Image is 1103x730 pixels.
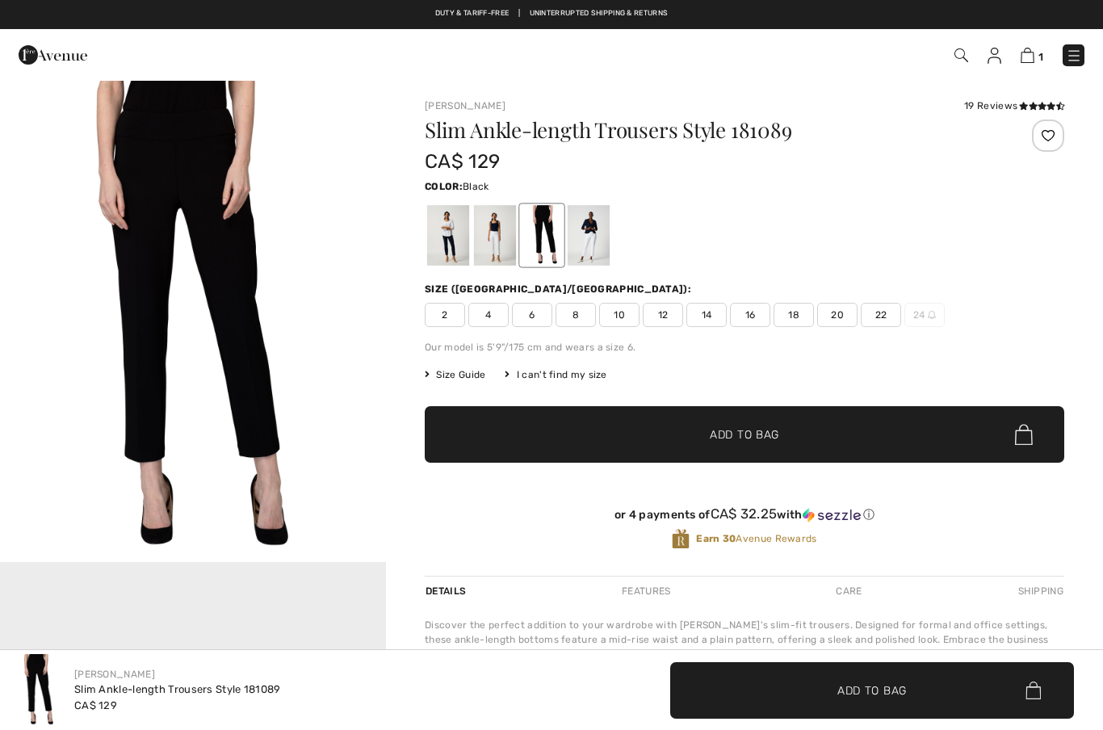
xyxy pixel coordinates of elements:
div: I can't find my size [505,367,606,382]
button: Add to Bag [425,406,1064,463]
img: ring-m.svg [928,311,936,319]
img: Bag.svg [1015,424,1033,445]
img: Search [954,48,968,62]
span: 4 [468,303,509,327]
span: Size Guide [425,367,485,382]
div: 19 Reviews [964,99,1064,113]
div: Black [521,205,563,266]
span: Avenue Rewards [696,531,816,546]
span: 14 [686,303,727,327]
span: 8 [556,303,596,327]
span: Add to Bag [710,426,779,443]
div: Slim Ankle-length Trousers Style 181089 [74,682,281,698]
button: Add to Bag [670,662,1074,719]
div: Discover the perfect addition to your wardrobe with [PERSON_NAME]'s slim-fit trousers. Designed f... [425,618,1064,661]
span: CA$ 32.25 [711,506,778,522]
a: 1 [1021,45,1043,65]
img: Menu [1066,48,1082,64]
span: 10 [599,303,640,327]
span: Add to Bag [837,682,907,699]
div: Midnight Blue 40 [427,205,469,266]
div: Shipping [1014,577,1064,606]
a: 1ère Avenue [19,46,87,61]
span: 20 [817,303,858,327]
span: Color: [425,181,463,192]
span: 2 [425,303,465,327]
strong: Earn 30 [696,533,736,544]
div: White [474,205,516,266]
div: or 4 payments ofCA$ 32.25withSezzle Click to learn more about Sezzle [425,506,1064,528]
div: Vanilla 30 [568,205,610,266]
span: CA$ 129 [74,699,117,711]
img: 1ère Avenue [19,39,87,71]
h1: Slim Ankle-length Trousers Style 181089 [425,120,958,141]
img: My Info [988,48,1001,64]
span: 16 [730,303,770,327]
span: 22 [861,303,901,327]
img: Shopping Bag [1021,48,1034,63]
span: Black [463,181,489,192]
div: Size ([GEOGRAPHIC_DATA]/[GEOGRAPHIC_DATA]): [425,282,694,296]
span: 6 [512,303,552,327]
span: 12 [643,303,683,327]
span: 18 [774,303,814,327]
div: Our model is 5'9"/175 cm and wears a size 6. [425,340,1064,355]
a: [PERSON_NAME] [425,100,505,111]
span: 24 [904,303,945,327]
span: 1 [1038,51,1043,63]
div: Care [822,577,875,606]
div: Features [608,577,684,606]
img: Sezzle [803,508,861,522]
img: Slim Ankle-Length Trousers Style 181089 [10,654,68,727]
img: Avenue Rewards [672,528,690,550]
div: Details [425,577,470,606]
span: CA$ 129 [425,150,500,173]
div: or 4 payments of with [425,506,1064,522]
img: Bag.svg [1025,682,1041,699]
a: [PERSON_NAME] [74,669,155,680]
